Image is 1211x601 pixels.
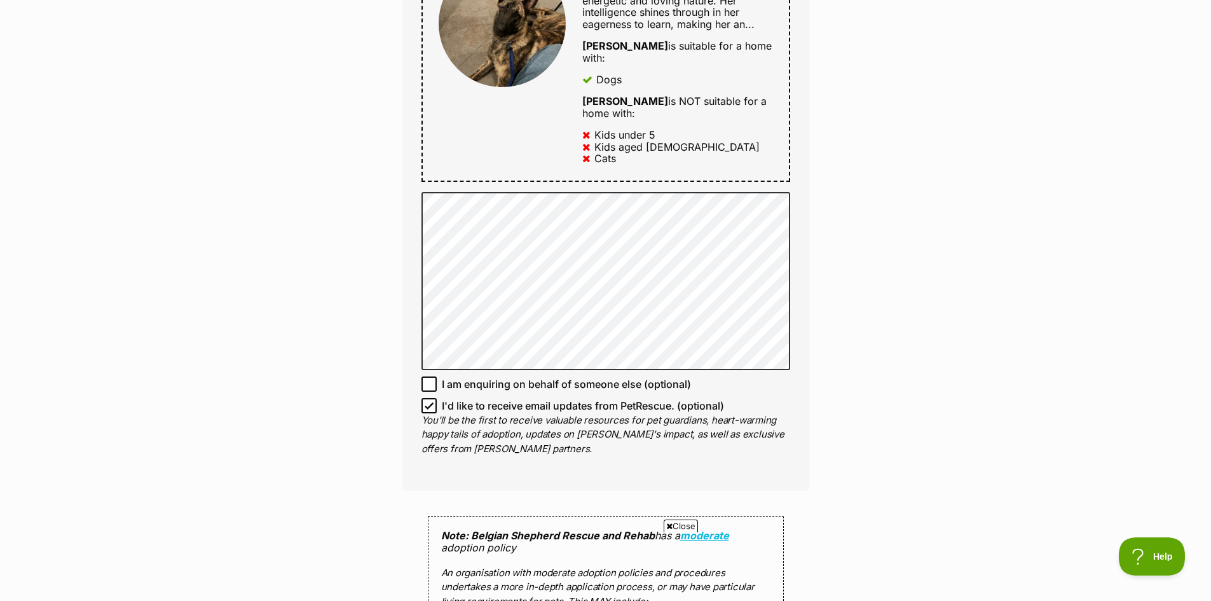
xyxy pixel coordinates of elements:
div: is NOT suitable for a home with: [582,95,772,119]
iframe: Help Scout Beacon - Open [1119,537,1186,576]
span: I am enquiring on behalf of someone else (optional) [442,376,691,392]
strong: Note: Belgian Shepherd Rescue and Rehab [441,529,655,542]
span: Close [664,520,698,532]
div: Kids under 5 [594,129,655,141]
div: Cats [594,153,616,164]
iframe: Advertisement [374,537,837,595]
div: Kids aged [DEMOGRAPHIC_DATA] [594,141,760,153]
div: is suitable for a home with: [582,40,772,64]
span: I'd like to receive email updates from PetRescue. (optional) [442,398,724,413]
a: moderate [680,529,729,542]
p: You'll be the first to receive valuable resources for pet guardians, heart-warming happy tails of... [421,413,790,457]
strong: [PERSON_NAME] [582,39,668,52]
strong: [PERSON_NAME] [582,95,668,107]
div: Dogs [596,74,622,85]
